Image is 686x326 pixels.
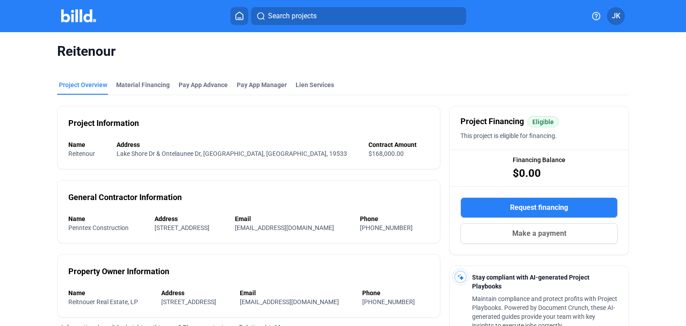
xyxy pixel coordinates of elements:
[61,9,96,22] img: Billd Company Logo
[161,298,216,305] span: [STREET_ADDRESS]
[360,214,430,223] div: Phone
[360,224,413,231] span: [PHONE_NUMBER]
[362,298,415,305] span: [PHONE_NUMBER]
[513,155,565,164] span: Financing Balance
[460,223,618,244] button: Make a payment
[460,132,557,139] span: This project is eligible for financing.
[68,191,182,204] div: General Contractor Information
[235,214,351,223] div: Email
[296,80,334,89] div: Lien Services
[116,80,170,89] div: Material Financing
[368,150,404,157] span: $168,000.00
[512,228,566,239] span: Make a payment
[68,150,95,157] span: Reitenour
[368,140,429,149] div: Contract Amount
[57,43,629,60] span: Reitenour
[59,80,107,89] div: Project Overview
[251,7,466,25] button: Search projects
[68,117,139,130] div: Project Information
[117,140,360,149] div: Address
[240,288,353,297] div: Email
[161,288,230,297] div: Address
[268,11,317,21] span: Search projects
[179,80,228,89] div: Pay App Advance
[237,80,287,89] span: Pay App Manager
[472,274,590,290] span: Stay compliant with AI-generated Project Playbooks
[513,166,541,180] span: $0.00
[362,288,429,297] div: Phone
[117,150,347,157] span: Lake Shore Dr & Ontelaunee Dr, [GEOGRAPHIC_DATA], [GEOGRAPHIC_DATA], 19533
[510,202,568,213] span: Request financing
[68,298,138,305] span: Reitnouer Real Estate, LP
[527,116,559,127] mat-chip: Eligible
[68,288,152,297] div: Name
[612,11,620,21] span: JK
[68,224,129,231] span: Penntex Construction
[155,224,209,231] span: [STREET_ADDRESS]
[68,140,108,149] div: Name
[607,7,625,25] button: JK
[460,197,618,218] button: Request financing
[155,214,226,223] div: Address
[240,298,339,305] span: [EMAIL_ADDRESS][DOMAIN_NAME]
[68,214,146,223] div: Name
[68,265,169,278] div: Property Owner Information
[460,115,524,128] span: Project Financing
[235,224,334,231] span: [EMAIL_ADDRESS][DOMAIN_NAME]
